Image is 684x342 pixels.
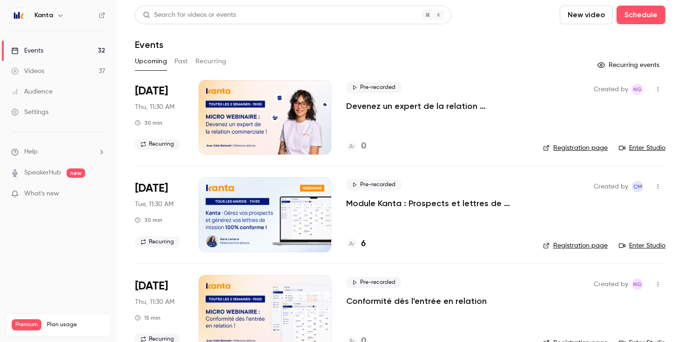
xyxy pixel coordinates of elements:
[594,84,628,95] span: Created by
[135,297,174,307] span: Thu, 11:30 AM
[135,139,180,150] span: Recurring
[346,82,401,93] span: Pre-recorded
[346,238,366,250] a: 6
[195,54,227,69] button: Recurring
[11,67,44,76] div: Videos
[94,190,105,198] iframe: Noticeable Trigger
[594,181,628,192] span: Created by
[67,168,85,178] span: new
[633,181,642,192] span: CM
[135,216,162,224] div: 30 min
[11,107,48,117] div: Settings
[135,80,184,154] div: Oct 9 Thu, 11:30 AM (Europe/Paris)
[346,295,487,307] a: Conformité dès l'entrée en relation
[135,102,174,112] span: Thu, 11:30 AM
[12,8,27,23] img: Kanta
[135,39,163,50] h1: Events
[632,84,643,95] span: Nicolas Guitard
[135,119,162,127] div: 30 min
[346,140,366,153] a: 0
[633,279,642,290] span: NG
[361,140,366,153] h4: 0
[617,6,665,24] button: Schedule
[135,200,174,209] span: Tue, 11:30 AM
[560,6,613,24] button: New video
[12,319,41,330] span: Premium
[135,84,168,99] span: [DATE]
[174,54,188,69] button: Past
[135,177,184,252] div: Oct 14 Tue, 11:30 AM (Europe/Paris)
[346,277,401,288] span: Pre-recorded
[619,143,665,153] a: Enter Studio
[543,241,608,250] a: Registration page
[135,54,167,69] button: Upcoming
[632,181,643,192] span: Charlotte MARTEL
[11,147,105,157] li: help-dropdown-opener
[143,10,236,20] div: Search for videos or events
[24,189,59,199] span: What's new
[346,101,528,112] a: Devenez un expert de la relation commerciale !
[594,279,628,290] span: Created by
[135,314,161,322] div: 15 min
[135,181,168,196] span: [DATE]
[543,143,608,153] a: Registration page
[11,46,43,55] div: Events
[361,238,366,250] h4: 6
[619,241,665,250] a: Enter Studio
[633,84,642,95] span: NG
[34,11,53,20] h6: Kanta
[346,198,528,209] a: Module Kanta : Prospects et lettres de mission
[11,87,53,96] div: Audience
[24,147,38,157] span: Help
[135,279,168,294] span: [DATE]
[135,236,180,248] span: Recurring
[346,179,401,190] span: Pre-recorded
[593,58,665,73] button: Recurring events
[632,279,643,290] span: Nicolas Guitard
[24,168,61,178] a: SpeakerHub
[47,321,105,329] span: Plan usage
